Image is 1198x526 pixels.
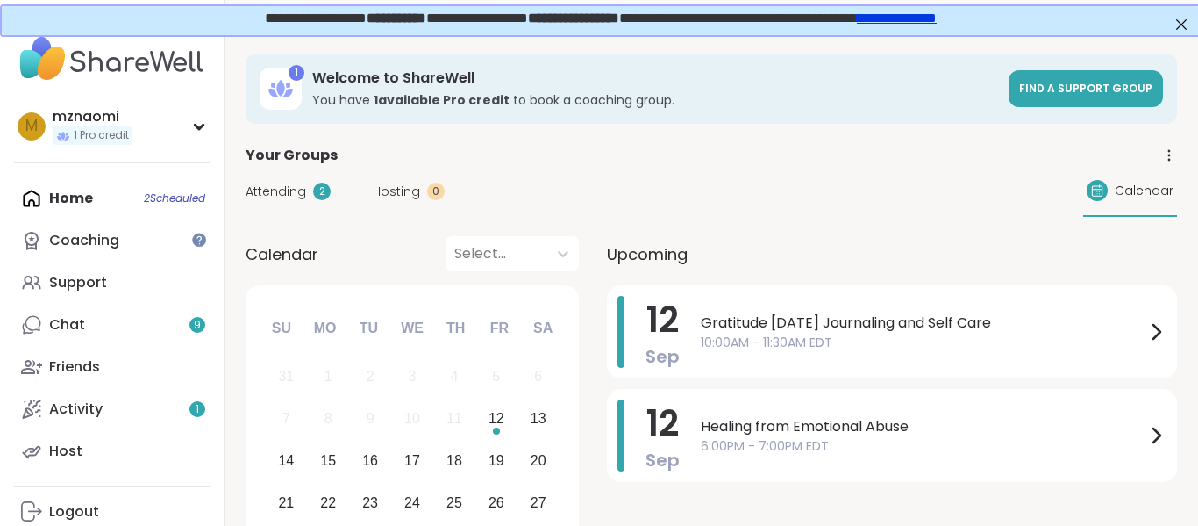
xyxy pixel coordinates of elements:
div: 7 [282,407,290,430]
div: 17 [404,449,420,472]
div: Choose Saturday, September 20th, 2025 [519,443,557,480]
div: 2 [367,364,374,388]
div: 26 [488,491,504,515]
div: Choose Thursday, September 25th, 2025 [436,484,474,522]
span: Your Groups [246,145,338,166]
span: 12 [646,295,679,344]
div: Choose Sunday, September 14th, 2025 [267,443,305,480]
div: 2 [313,183,331,200]
div: Tu [349,309,388,348]
span: Calendar [1115,182,1173,200]
div: Chat [49,315,85,335]
div: Choose Monday, September 15th, 2025 [310,443,347,480]
div: Not available Thursday, September 4th, 2025 [436,358,474,396]
span: Sep [645,448,680,472]
div: Friends [49,357,100,377]
span: Sep [645,344,680,369]
div: Sa [524,309,562,348]
span: Healing from Emotional Abuse [701,416,1145,437]
span: 12 [646,399,679,448]
div: Logout [49,502,99,522]
div: Not available Monday, September 8th, 2025 [310,400,347,438]
div: Choose Tuesday, September 16th, 2025 [352,443,389,480]
div: Activity [49,400,103,419]
span: Gratitude [DATE] Journaling and Self Care [701,313,1145,334]
div: 1 [324,364,332,388]
div: Choose Wednesday, September 17th, 2025 [394,443,431,480]
div: Mo [305,309,344,348]
span: Attending [246,183,306,201]
div: 22 [320,491,336,515]
div: Choose Friday, September 19th, 2025 [477,443,515,480]
div: 20 [531,449,546,472]
span: 10:00AM - 11:30AM EDT [701,334,1145,352]
span: 9 [194,318,201,333]
div: 8 [324,407,332,430]
span: Upcoming [607,242,688,266]
span: Hosting [373,183,420,201]
span: 6:00PM - 7:00PM EDT [701,437,1145,456]
a: Support [14,262,210,304]
div: 10 [404,407,420,430]
div: 3 [409,364,417,388]
div: 18 [446,449,462,472]
div: Coaching [49,231,119,250]
a: Host [14,430,210,472]
div: 15 [320,449,336,472]
div: Choose Thursday, September 18th, 2025 [436,443,474,480]
div: Choose Friday, September 26th, 2025 [477,484,515,522]
div: Not available Saturday, September 6th, 2025 [519,358,557,396]
div: Host [49,442,82,461]
div: 12 [488,407,504,430]
b: 1 available Pro credit [374,91,510,109]
div: Fr [480,309,518,348]
div: Not available Sunday, September 7th, 2025 [267,400,305,438]
div: 0 [427,183,445,200]
a: Activity1 [14,388,210,430]
div: We [393,309,431,348]
a: Find a support group [1009,70,1163,107]
div: Choose Friday, September 12th, 2025 [477,400,515,438]
div: 6 [534,364,542,388]
div: 13 [531,407,546,430]
div: mznaomi [53,107,132,126]
span: Calendar [246,242,318,266]
div: Not available Friday, September 5th, 2025 [477,358,515,396]
div: Support [49,273,107,292]
div: 14 [278,449,294,472]
span: m [25,115,38,138]
div: 16 [362,449,378,472]
div: 9 [367,407,374,430]
div: Th [437,309,475,348]
span: Find a support group [1019,81,1152,96]
div: Choose Saturday, September 13th, 2025 [519,400,557,438]
div: Not available Thursday, September 11th, 2025 [436,400,474,438]
div: 4 [450,364,458,388]
a: Friends [14,346,210,388]
div: 1 [289,65,304,81]
div: 19 [488,449,504,472]
div: Not available Wednesday, September 3rd, 2025 [394,358,431,396]
span: 1 [196,402,199,417]
a: Chat9 [14,304,210,346]
h3: You have to book a coaching group. [312,91,998,109]
div: 5 [492,364,500,388]
div: 11 [446,407,462,430]
img: ShareWell Nav Logo [14,28,210,90]
div: 24 [404,491,420,515]
div: 31 [278,364,294,388]
div: 27 [531,491,546,515]
div: Su [262,309,301,348]
div: 25 [446,491,462,515]
div: 23 [362,491,378,515]
div: Not available Tuesday, September 9th, 2025 [352,400,389,438]
a: Coaching [14,220,210,262]
div: Not available Wednesday, September 10th, 2025 [394,400,431,438]
div: Not available Sunday, August 31st, 2025 [267,358,305,396]
div: Not available Monday, September 1st, 2025 [310,358,347,396]
div: Choose Saturday, September 27th, 2025 [519,484,557,522]
div: 21 [278,491,294,515]
span: 1 Pro credit [74,128,129,143]
div: Choose Wednesday, September 24th, 2025 [394,484,431,522]
div: Choose Monday, September 22nd, 2025 [310,484,347,522]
